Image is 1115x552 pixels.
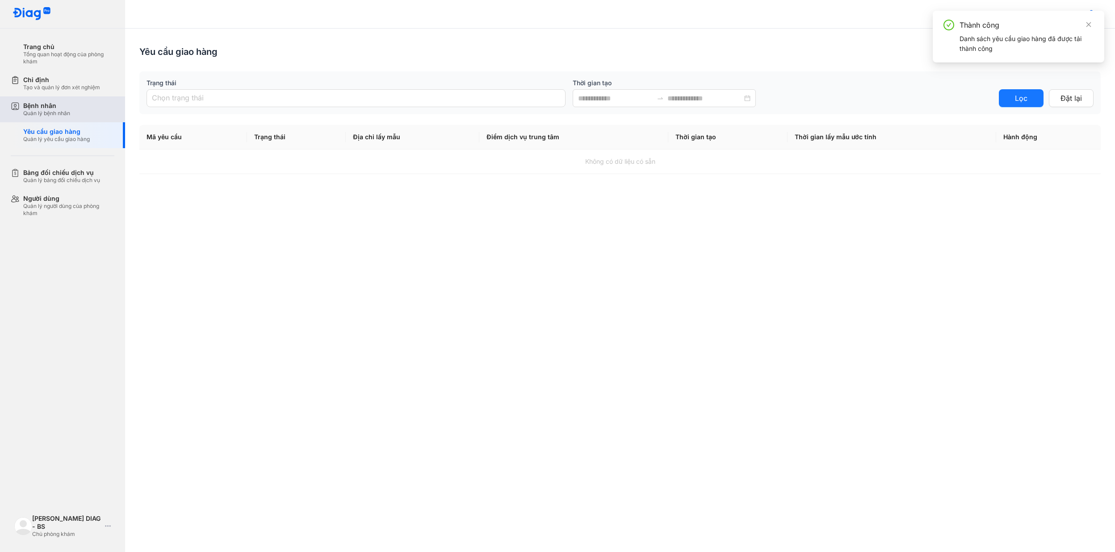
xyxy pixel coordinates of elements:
[657,95,664,102] span: swap-right
[23,177,100,184] div: Quản lý bảng đối chiếu dịch vụ
[23,169,100,177] div: Bảng đối chiếu dịch vụ
[788,125,996,149] th: Thời gian lấy mẫu ước tính
[23,102,70,110] div: Bệnh nhân
[960,34,1094,54] div: Danh sách yêu cầu giao hàng đã được tải thành công
[1061,93,1082,104] span: Đặt lại
[573,79,992,87] label: Thời gian tạo
[23,203,114,217] div: Quản lý người dùng của phòng khám
[23,128,90,136] div: Yêu cầu giao hàng
[668,125,788,149] th: Thời gian tạo
[23,43,114,51] div: Trang chủ
[943,20,954,30] span: check-circle
[23,195,114,203] div: Người dùng
[23,84,100,91] div: Tạo và quản lý đơn xét nghiệm
[13,7,51,21] img: logo
[960,20,1094,30] div: Thành công
[1049,89,1094,107] button: Đặt lại
[147,79,566,87] label: Trạng thái
[23,136,90,143] div: Quản lý yêu cầu giao hàng
[23,110,70,117] div: Quản lý bệnh nhân
[657,95,664,102] span: to
[139,46,218,58] div: Yêu cầu giao hàng
[996,125,1101,149] th: Hành động
[999,89,1044,107] button: Lọc
[1015,93,1027,104] span: Lọc
[14,517,32,535] img: logo
[32,531,101,538] div: Chủ phòng khám
[139,125,247,149] th: Mã yêu cầu
[479,125,668,149] th: Điểm dịch vụ trung tâm
[247,125,346,149] th: Trạng thái
[346,125,479,149] th: Địa chỉ lấy mẫu
[1086,21,1092,28] span: close
[32,515,101,531] div: [PERSON_NAME] DIAG - BS
[139,149,1101,174] td: Không có dữ liệu có sẵn
[23,51,114,65] div: Tổng quan hoạt động của phòng khám
[23,76,100,84] div: Chỉ định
